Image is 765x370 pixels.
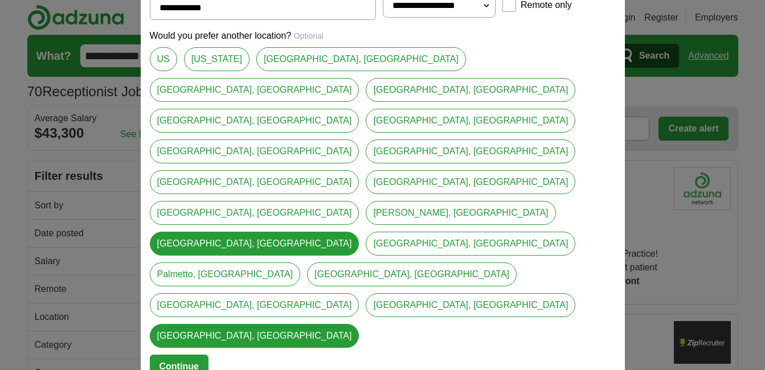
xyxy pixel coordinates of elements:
a: US [150,47,177,71]
a: [GEOGRAPHIC_DATA], [GEOGRAPHIC_DATA] [366,109,575,133]
a: [GEOGRAPHIC_DATA], [GEOGRAPHIC_DATA] [366,293,575,317]
a: Palmetto, [GEOGRAPHIC_DATA] [150,262,301,286]
a: [GEOGRAPHIC_DATA], [GEOGRAPHIC_DATA] [150,324,359,348]
a: [GEOGRAPHIC_DATA], [GEOGRAPHIC_DATA] [307,262,517,286]
a: [GEOGRAPHIC_DATA], [GEOGRAPHIC_DATA] [366,170,575,194]
a: [GEOGRAPHIC_DATA], [GEOGRAPHIC_DATA] [150,201,359,225]
a: [GEOGRAPHIC_DATA], [GEOGRAPHIC_DATA] [366,232,575,256]
a: [GEOGRAPHIC_DATA], [GEOGRAPHIC_DATA] [150,139,359,163]
span: Optional [294,31,324,40]
a: [GEOGRAPHIC_DATA], [GEOGRAPHIC_DATA] [366,139,575,163]
a: [GEOGRAPHIC_DATA], [GEOGRAPHIC_DATA] [366,78,575,102]
a: [GEOGRAPHIC_DATA], [GEOGRAPHIC_DATA] [150,232,359,256]
a: [PERSON_NAME], [GEOGRAPHIC_DATA] [366,201,555,225]
a: [GEOGRAPHIC_DATA], [GEOGRAPHIC_DATA] [256,47,466,71]
a: [GEOGRAPHIC_DATA], [GEOGRAPHIC_DATA] [150,78,359,102]
a: [US_STATE] [184,47,249,71]
a: [GEOGRAPHIC_DATA], [GEOGRAPHIC_DATA] [150,293,359,317]
a: [GEOGRAPHIC_DATA], [GEOGRAPHIC_DATA] [150,170,359,194]
a: [GEOGRAPHIC_DATA], [GEOGRAPHIC_DATA] [150,109,359,133]
p: Would you prefer another location? [150,29,616,43]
